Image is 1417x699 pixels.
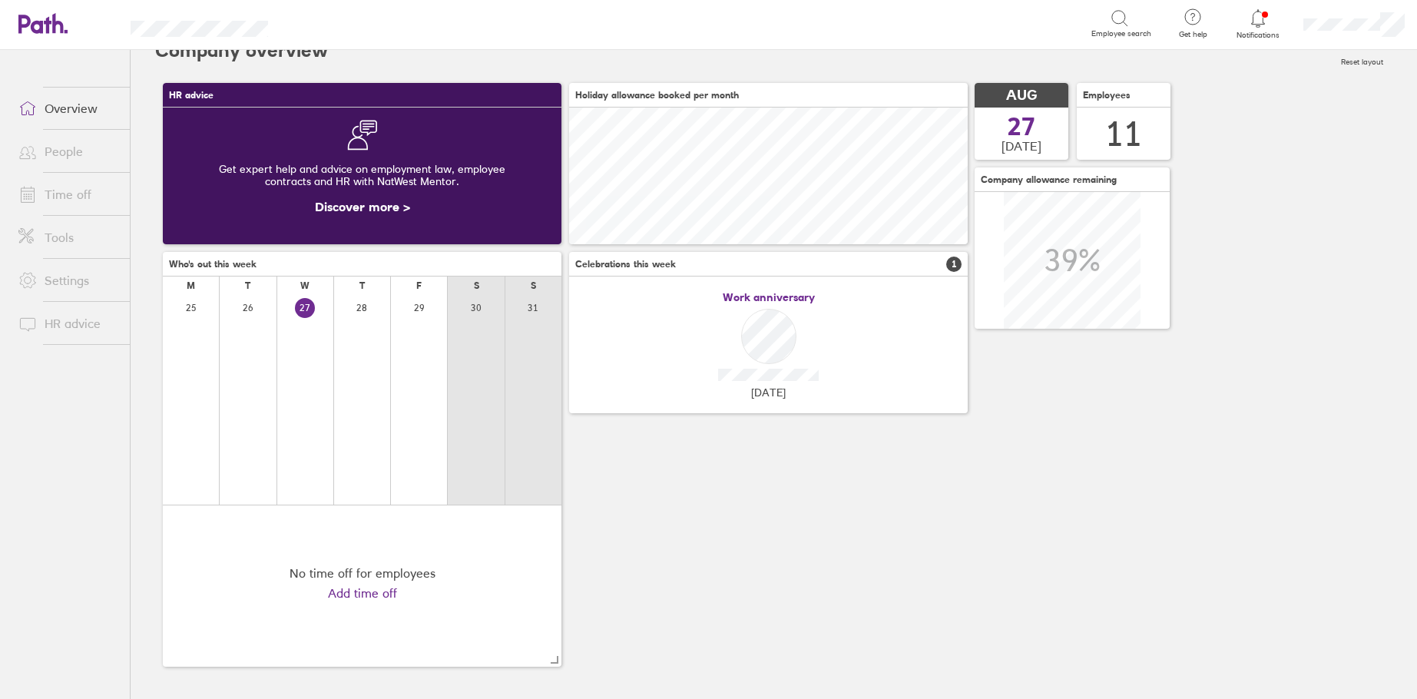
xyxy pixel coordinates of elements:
a: Time off [6,179,130,210]
div: T [245,280,250,291]
h2: Company overview [155,26,328,75]
span: 27 [1008,114,1035,139]
span: Holiday allowance booked per month [575,90,739,101]
div: 11 [1105,114,1142,154]
span: AUG [1006,88,1037,104]
span: Company allowance remaining [981,174,1117,185]
div: Get expert help and advice on employment law, employee contracts and HR with NatWest Mentor. [175,151,549,200]
a: Notifications [1233,8,1283,40]
div: T [359,280,365,291]
div: No time off for employees [290,566,435,580]
span: Work anniversary [723,291,815,303]
div: Search [310,16,349,30]
a: Discover more > [315,199,410,214]
div: W [300,280,310,291]
a: Tools [6,222,130,253]
div: M [187,280,195,291]
div: S [474,280,479,291]
span: Notifications [1233,31,1283,40]
label: Reset layout [1332,53,1392,67]
span: Celebrations this week [575,259,676,270]
div: F [416,280,422,291]
button: Reset layout [1332,26,1392,75]
a: Overview [6,93,130,124]
span: Who's out this week [169,259,257,270]
span: [DATE] [1002,139,1041,153]
div: S [531,280,536,291]
span: Get help [1168,30,1218,39]
a: People [6,136,130,167]
a: HR advice [6,308,130,339]
a: Add time off [328,586,397,600]
span: 1 [946,257,962,272]
span: [DATE] [751,386,786,399]
a: Settings [6,265,130,296]
span: HR advice [169,90,214,101]
span: Employees [1083,90,1131,101]
span: Employee search [1091,29,1151,38]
